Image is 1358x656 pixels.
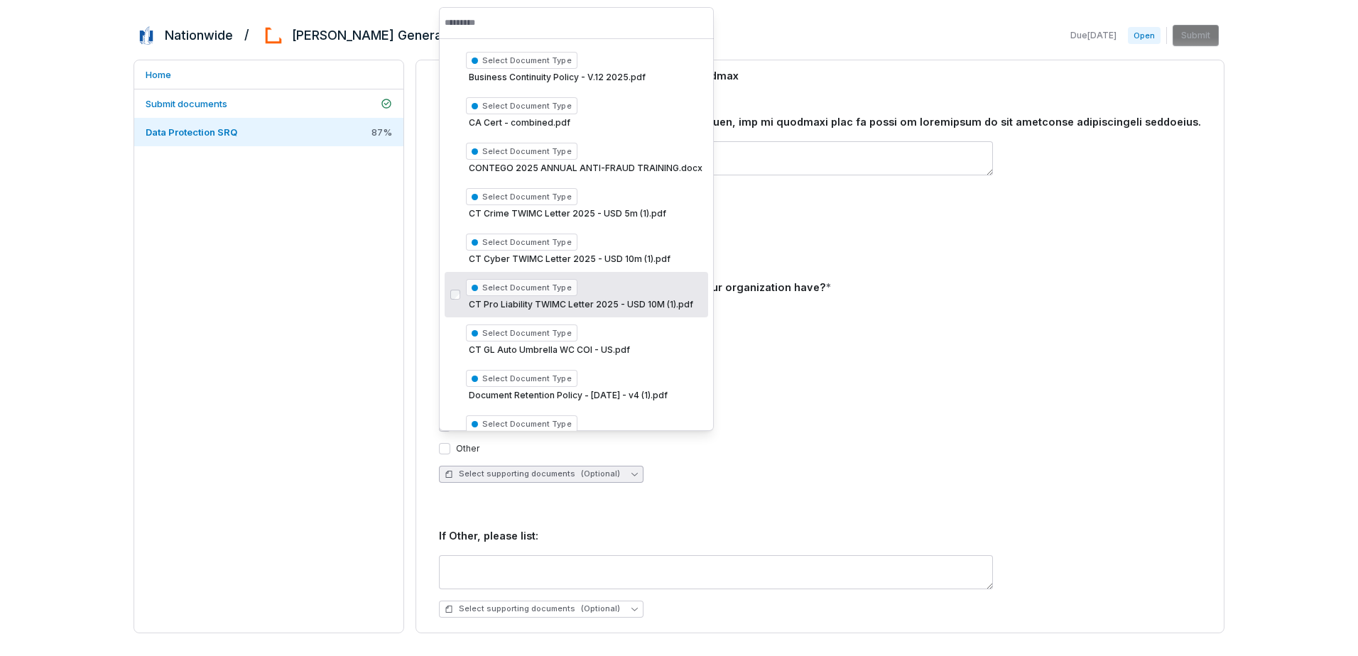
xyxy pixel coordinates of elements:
[466,72,646,83] span: Business Continuity Policy - V.12 2025.pdf
[466,253,670,265] span: CT Cyber TWIMC Letter 2025 - USD 10m (1).pdf
[466,370,577,387] span: Select Document Type
[439,249,1201,295] div: Compliance: Which security and/or privacy certifications does your organization have?
[466,234,577,251] span: Select Document Type
[134,60,403,89] a: Home
[466,415,577,432] span: Select Document Type
[466,163,702,174] span: CONTEGO 2025 ANNUAL ANTI-FRAUD TRAINING.docx
[466,97,577,114] span: Select Document Type
[244,23,249,44] h2: /
[466,324,577,341] span: Select Document Type
[466,279,577,296] span: Select Document Type
[466,188,577,205] span: Select Document Type
[466,208,666,219] span: CT Crime TWIMC Letter 2025 - USD 5m (1).pdf
[466,117,577,129] span: CA Cert - combined.pdf
[439,39,714,488] div: Suggestions
[466,52,577,69] span: Select Document Type
[146,98,227,109] span: Submit documents
[292,26,515,45] h2: [PERSON_NAME] General Agency Inc
[371,126,392,138] span: 87 %
[466,390,668,401] span: Document Retention Policy - [DATE] - v4 (1).pdf
[439,528,1201,544] div: If Other, please list:
[134,89,403,118] a: Submit documents
[466,344,630,356] span: CT GL Auto Umbrella WC COI - US.pdf
[456,443,479,454] label: Other
[445,469,620,479] span: Select supporting documents
[466,299,693,310] span: CT Pro Liability TWIMC Letter 2025 - USD 10M (1).pdf
[445,603,620,614] span: Select supporting documents
[581,469,620,479] span: (Optional)
[134,118,403,146] a: Data Protection SRQ87%
[581,603,620,614] span: (Optional)
[165,26,233,45] h2: Nationwide
[146,126,237,138] span: Data Protection SRQ
[1128,27,1161,44] span: Open
[466,143,577,160] span: Select Document Type
[1070,30,1117,41] span: Due [DATE]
